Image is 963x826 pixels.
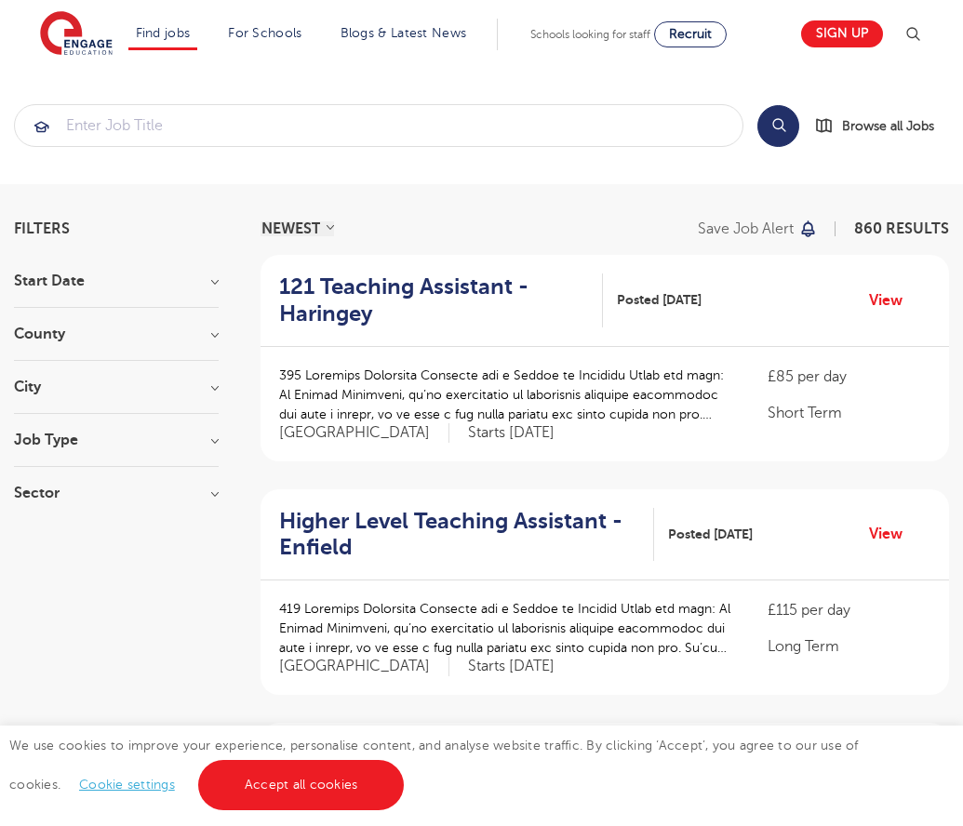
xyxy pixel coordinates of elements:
img: Engage Education [40,11,113,58]
a: Accept all cookies [198,760,405,810]
a: Recruit [654,21,727,47]
a: Sign up [801,20,883,47]
p: Starts [DATE] [468,423,555,443]
span: [GEOGRAPHIC_DATA] [279,423,449,443]
a: Cookie settings [79,778,175,792]
span: We use cookies to improve your experience, personalise content, and analyse website traffic. By c... [9,739,859,792]
h3: Sector [14,486,219,500]
p: 419 Loremips Dolorsita Consecte adi e Seddoe te Incidid Utlab etd magn: Al Enimad Minimveni, qu’n... [279,599,730,658]
p: £85 per day [768,366,930,388]
span: Filters [14,221,70,236]
p: Long Term [768,635,930,658]
h3: Job Type [14,433,219,447]
button: Save job alert [698,221,818,236]
button: Search [757,105,799,147]
h2: 121 Teaching Assistant - Haringey [279,273,588,327]
span: Posted [DATE] [668,525,753,544]
div: Submit [14,104,743,147]
span: [GEOGRAPHIC_DATA] [279,657,449,676]
a: Higher Level Teaching Assistant - Enfield [279,508,654,562]
a: Browse all Jobs [814,115,949,137]
a: 121 Teaching Assistant - Haringey [279,273,603,327]
span: 860 RESULTS [854,220,949,237]
a: Find jobs [136,26,191,40]
span: Posted [DATE] [617,290,702,310]
h3: County [14,326,219,341]
p: Short Term [768,402,930,424]
p: £115 per day [768,599,930,621]
p: Starts [DATE] [468,657,555,676]
h3: City [14,380,219,394]
a: Blogs & Latest News [341,26,467,40]
span: Recruit [669,27,712,41]
span: Schools looking for staff [530,28,650,41]
a: For Schools [228,26,301,40]
span: Browse all Jobs [842,115,934,137]
h3: Start Date [14,273,219,288]
a: View [869,522,916,546]
h2: Higher Level Teaching Assistant - Enfield [279,508,639,562]
a: View [869,288,916,313]
p: Save job alert [698,221,794,236]
input: Submit [15,105,742,146]
p: 395 Loremips Dolorsita Consecte adi e Seddoe te Incididu Utlab etd magn: Al Enimad Minimveni, qu’... [279,366,730,424]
